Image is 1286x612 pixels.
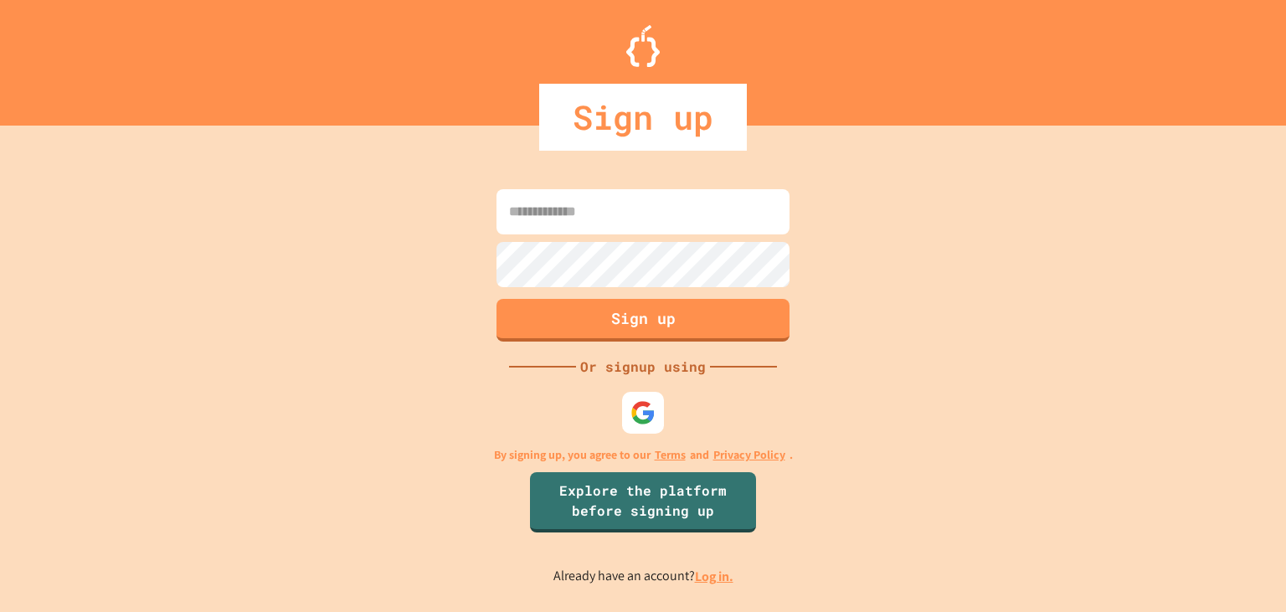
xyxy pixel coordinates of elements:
[496,299,790,342] button: Sign up
[494,446,793,464] p: By signing up, you agree to our and .
[695,568,733,585] a: Log in.
[539,84,747,151] div: Sign up
[630,400,656,425] img: google-icon.svg
[576,357,710,377] div: Or signup using
[655,446,686,464] a: Terms
[713,446,785,464] a: Privacy Policy
[626,25,660,67] img: Logo.svg
[553,566,733,587] p: Already have an account?
[530,472,756,532] a: Explore the platform before signing up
